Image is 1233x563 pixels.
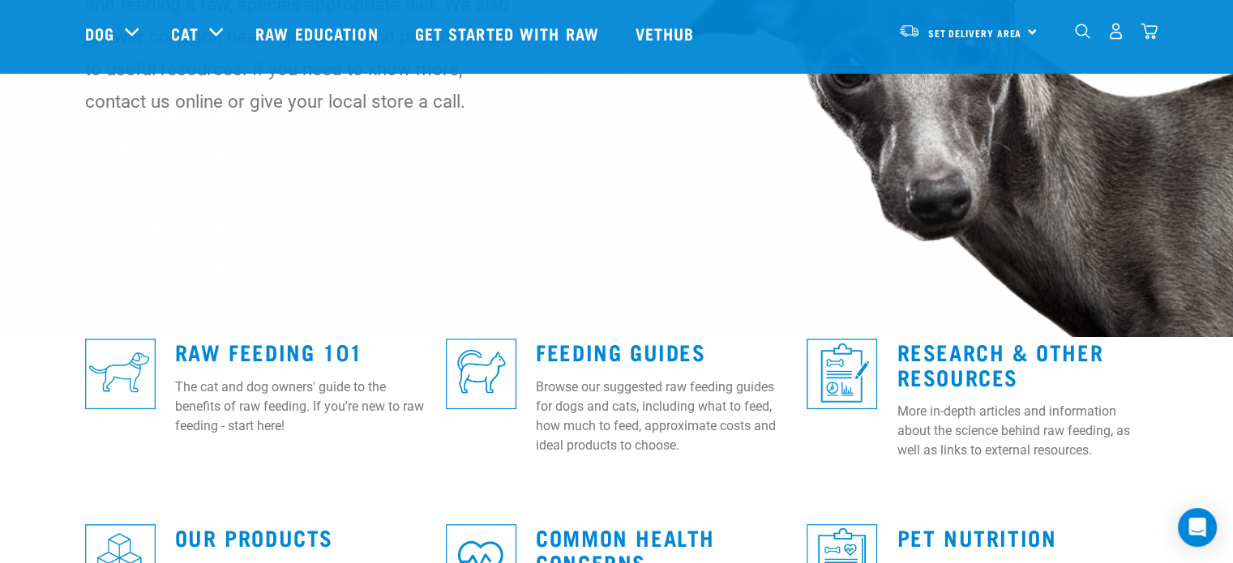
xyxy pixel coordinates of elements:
[399,1,619,66] a: Get started with Raw
[175,377,426,436] p: The cat and dog owners' guide to the benefits of raw feeding. If you're new to raw feeding - star...
[897,531,1056,543] a: Pet Nutrition
[897,402,1148,460] p: More in-depth articles and information about the science behind raw feeding, as well as links to ...
[536,345,705,357] a: Feeding Guides
[175,531,333,543] a: Our Products
[171,21,199,45] a: Cat
[536,377,787,455] p: Browse our suggested raw feeding guides for dogs and cats, including what to feed, how much to fe...
[1178,508,1217,547] div: Open Intercom Messenger
[619,1,715,66] a: Vethub
[928,30,1022,36] span: Set Delivery Area
[446,339,516,409] img: re-icons-cat2-sq-blue.png
[898,23,920,38] img: van-moving.png
[175,345,363,357] a: Raw Feeding 101
[897,345,1103,382] a: Research & Other Resources
[1141,23,1158,40] img: home-icon@2x.png
[807,339,877,409] img: re-icons-healthcheck1-sq-blue.png
[1107,23,1124,40] img: user.png
[85,21,114,45] a: Dog
[239,1,398,66] a: Raw Education
[85,339,156,409] img: re-icons-dog3-sq-blue.png
[1075,23,1090,39] img: home-icon-1@2x.png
